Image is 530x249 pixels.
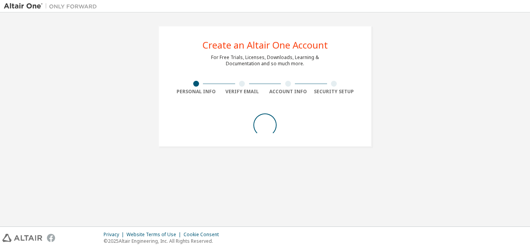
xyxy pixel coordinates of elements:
[126,232,184,238] div: Website Terms of Use
[104,238,223,244] p: © 2025 Altair Engineering, Inc. All Rights Reserved.
[265,89,311,95] div: Account Info
[184,232,223,238] div: Cookie Consent
[219,89,265,95] div: Verify Email
[211,54,319,67] div: For Free Trials, Licenses, Downloads, Learning & Documentation and so much more.
[104,232,126,238] div: Privacy
[47,234,55,242] img: facebook.svg
[2,234,42,242] img: altair_logo.svg
[173,89,219,95] div: Personal Info
[4,2,101,10] img: Altair One
[203,40,328,50] div: Create an Altair One Account
[311,89,357,95] div: Security Setup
